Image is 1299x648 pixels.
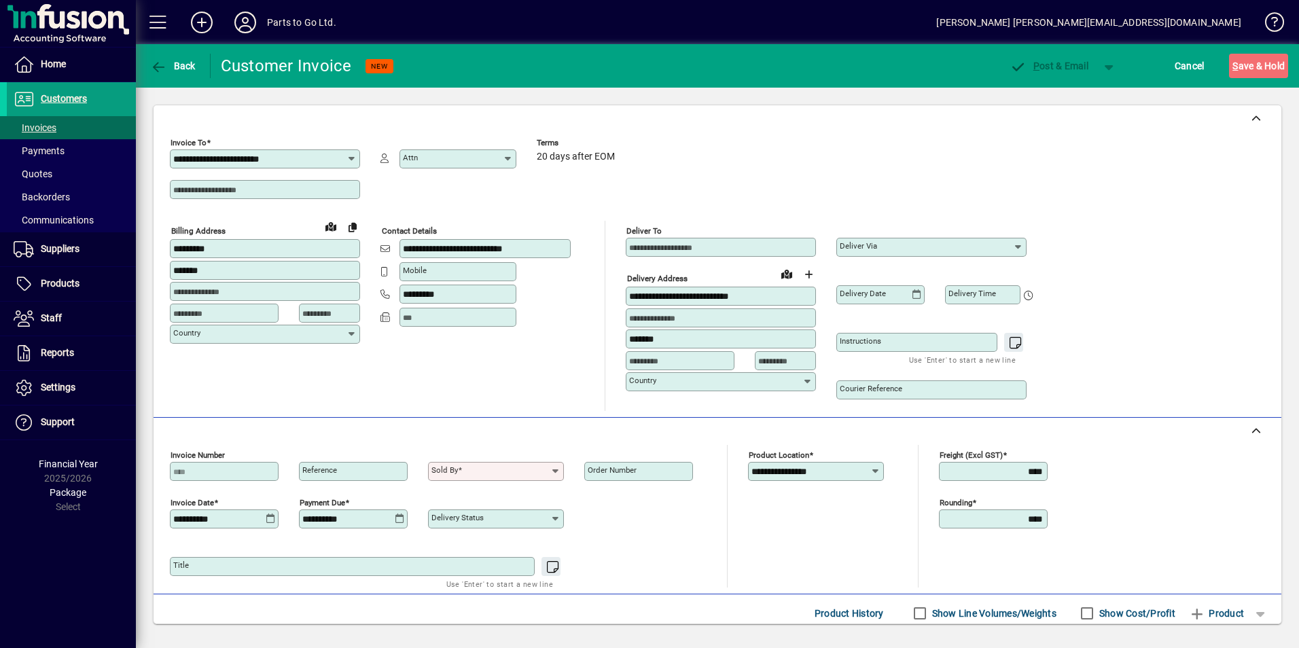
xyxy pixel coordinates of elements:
[171,450,225,460] mat-label: Invoice number
[7,209,136,232] a: Communications
[815,602,884,624] span: Product History
[41,58,66,69] span: Home
[267,12,336,33] div: Parts to Go Ltd.
[1182,601,1251,626] button: Product
[1097,607,1175,620] label: Show Cost/Profit
[41,382,75,393] span: Settings
[431,465,458,475] mat-label: Sold by
[7,406,136,439] a: Support
[7,185,136,209] a: Backorders
[537,151,615,162] span: 20 days after EOM
[1232,55,1285,77] span: ave & Hold
[173,560,189,570] mat-label: Title
[150,60,196,71] span: Back
[1189,602,1244,624] span: Product
[41,278,79,289] span: Products
[537,139,618,147] span: Terms
[7,267,136,301] a: Products
[7,371,136,405] a: Settings
[7,336,136,370] a: Reports
[50,487,86,498] span: Package
[171,138,207,147] mat-label: Invoice To
[300,498,345,507] mat-label: Payment due
[171,498,214,507] mat-label: Invoice date
[840,289,886,298] mat-label: Delivery date
[41,243,79,254] span: Suppliers
[7,232,136,266] a: Suppliers
[173,328,200,338] mat-label: Country
[1232,60,1238,71] span: S
[403,266,427,275] mat-label: Mobile
[629,376,656,385] mat-label: Country
[14,122,56,133] span: Invoices
[14,168,52,179] span: Quotes
[224,10,267,35] button: Profile
[809,601,889,626] button: Product History
[371,62,388,71] span: NEW
[1175,55,1205,77] span: Cancel
[776,263,798,285] a: View on map
[840,336,881,346] mat-label: Instructions
[909,352,1016,367] mat-hint: Use 'Enter' to start a new line
[14,145,65,156] span: Payments
[403,153,418,162] mat-label: Attn
[180,10,224,35] button: Add
[7,302,136,336] a: Staff
[136,54,211,78] app-page-header-button: Back
[221,55,352,77] div: Customer Invoice
[7,116,136,139] a: Invoices
[798,264,819,285] button: Choose address
[749,450,809,460] mat-label: Product location
[936,12,1241,33] div: [PERSON_NAME] [PERSON_NAME][EMAIL_ADDRESS][DOMAIN_NAME]
[41,416,75,427] span: Support
[929,607,1056,620] label: Show Line Volumes/Weights
[7,162,136,185] a: Quotes
[1003,54,1095,78] button: Post & Email
[1171,54,1208,78] button: Cancel
[14,192,70,202] span: Backorders
[14,215,94,226] span: Communications
[446,576,553,592] mat-hint: Use 'Enter' to start a new line
[41,347,74,358] span: Reports
[1033,60,1039,71] span: P
[41,93,87,104] span: Customers
[147,54,199,78] button: Back
[1010,60,1088,71] span: ost & Email
[840,384,902,393] mat-label: Courier Reference
[948,289,996,298] mat-label: Delivery time
[7,48,136,82] a: Home
[7,139,136,162] a: Payments
[302,465,337,475] mat-label: Reference
[1255,3,1282,47] a: Knowledge Base
[940,498,972,507] mat-label: Rounding
[840,241,877,251] mat-label: Deliver via
[41,312,62,323] span: Staff
[1229,54,1288,78] button: Save & Hold
[39,458,98,469] span: Financial Year
[431,513,484,522] mat-label: Delivery status
[940,450,1003,460] mat-label: Freight (excl GST)
[320,215,342,237] a: View on map
[626,226,662,236] mat-label: Deliver To
[588,465,637,475] mat-label: Order number
[342,216,363,238] button: Copy to Delivery address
